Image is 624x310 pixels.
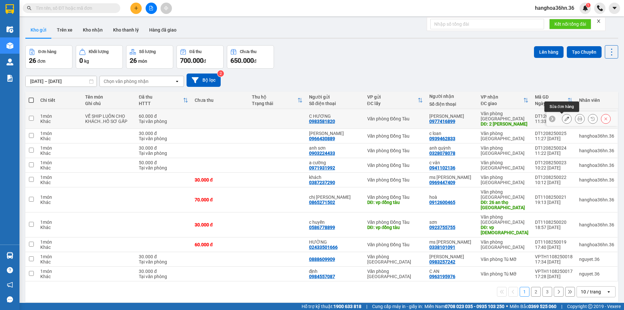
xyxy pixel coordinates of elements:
div: anh quỳnh [429,145,474,151]
strong: 0369 525 060 [528,304,556,309]
div: Văn phòng Đồng Tàu [367,220,423,225]
div: khách [309,175,361,180]
div: 1 món [40,269,79,274]
span: | [366,303,367,310]
div: Sửa đơn hàng [562,114,572,124]
div: Khác [40,151,79,156]
div: 10 / trang [581,289,601,295]
div: Người nhận [429,94,474,99]
span: 1 [587,3,589,7]
div: Văn phòng Tú Mỡ [481,271,528,276]
img: solution-icon [6,75,13,82]
div: 0984557087 [309,274,335,279]
div: 0983581820 [309,119,335,124]
div: Khác [40,136,79,141]
div: Văn phòng [GEOGRAPHIC_DATA] [481,145,528,156]
div: hanghoa36hn.36 [579,163,614,168]
li: 01A03 [GEOGRAPHIC_DATA], [GEOGRAPHIC_DATA] ( bên cạnh cây xăng bến xe phía Bắc cũ) [36,16,148,40]
img: icon-new-feature [582,5,588,11]
div: 0939462833 [429,136,455,141]
div: VPTH1108250017 [535,269,573,274]
th: Toggle SortBy [477,92,532,109]
div: nguyet.36 [579,271,614,276]
span: 0 [79,57,83,64]
img: logo.jpg [8,8,41,41]
button: Bộ lọc [187,74,221,87]
div: DT1208250025 [535,131,573,136]
button: Kết nối tổng đài [549,19,591,29]
span: 26 [130,57,137,64]
b: 36 Limousine [68,7,115,16]
button: 2 [531,287,541,297]
div: VP gửi [367,94,418,100]
div: Đã thu [139,94,183,100]
div: C HƯƠNG [309,114,361,119]
div: Tại văn phòng [139,151,188,156]
div: 0941102136 [429,165,455,170]
div: 30.000 đ [195,177,245,182]
div: Văn phòng Đồng Tàu [367,148,423,153]
div: Ngày ĐH [535,101,567,106]
span: đ [254,59,256,64]
div: 0923755755 [429,225,455,230]
div: Chi tiết [40,98,79,103]
div: 0888609909 [309,257,335,262]
div: Tại văn phòng [139,165,188,170]
div: hanghoa36hn.36 [579,148,614,153]
div: chị vân [309,195,361,200]
div: DT1208250024 [535,145,573,151]
div: Khác [40,119,79,124]
div: Số điện thoại [309,101,361,106]
div: DT1108250021 [535,195,573,200]
span: 650.000 [230,57,254,64]
div: DT1108250019 [535,239,573,245]
div: 30.000 đ [139,145,188,151]
sup: 1 [586,3,591,7]
button: Kho thanh lý [108,22,144,38]
span: search [27,6,32,10]
div: Văn phòng [GEOGRAPHIC_DATA] [481,189,528,200]
div: Văn phòng [GEOGRAPHIC_DATA] [481,160,528,170]
div: hanghoa36hn.36 [579,242,614,247]
div: Mã GD [535,94,567,100]
div: 0865271502 [309,200,335,205]
div: 0966430889 [309,136,335,141]
div: Khác [40,200,79,205]
div: Ghi chú [85,101,132,106]
div: Chưa thu [240,49,256,54]
div: Văn phòng Đồng Tàu [367,133,423,139]
div: Văn phòng [GEOGRAPHIC_DATA] [481,131,528,141]
div: Tại văn phòng [139,119,188,124]
div: Số lượng [139,49,156,54]
button: Số lượng26món [126,45,173,69]
img: logo-vxr [6,4,14,14]
div: hanghoa36hn.36 [579,222,614,227]
span: Miền Bắc [510,303,556,310]
th: Toggle SortBy [364,92,426,109]
div: Chọn văn phòng nhận [104,78,149,85]
div: anh sơn [309,145,361,151]
span: aim [164,6,168,10]
div: Nhân viên [579,98,614,103]
span: copyright [588,304,592,309]
div: VPTH1108250018 [535,254,573,259]
input: Nhập số tổng đài [430,19,544,29]
div: ms nguyệt [429,239,474,245]
div: DT1208250023 [535,160,573,165]
button: Chưa thu650.000đ [227,45,274,69]
div: HTTT [139,101,183,106]
span: ⚪️ [506,305,508,308]
div: Văn phòng [GEOGRAPHIC_DATA] [367,254,423,264]
div: 0586778899 [309,225,335,230]
span: kg [84,59,89,64]
div: C PHƯƠNG [429,254,474,259]
span: Cung cấp máy in - giấy in: [372,303,423,310]
svg: open [606,289,611,294]
div: 11:27 [DATE] [535,136,573,141]
div: ĐC giao [481,101,523,106]
div: 60.000 đ [195,242,245,247]
div: DT1208250022 [535,175,573,180]
div: Văn phòng Đồng Tàu [367,195,423,200]
span: close [596,19,601,23]
div: DĐ: vp đồng tàu [367,200,423,205]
